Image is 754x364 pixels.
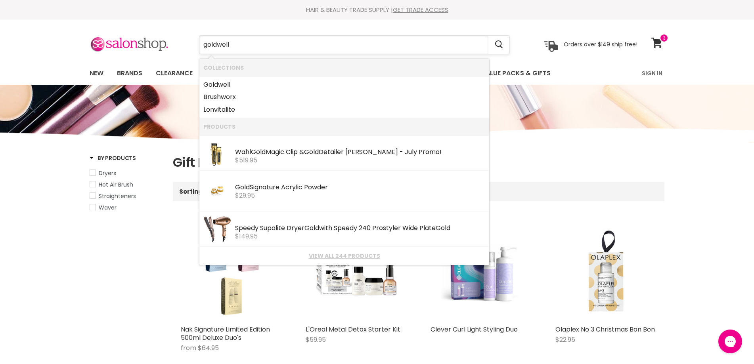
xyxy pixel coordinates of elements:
[199,76,489,91] li: Collections: Goldwell
[251,147,266,156] b: Gold
[203,78,485,91] a: well
[431,220,532,321] img: Clever Curl Light Styling Duo
[199,171,489,212] li: Products: Gold Signature Acrylic Powder
[203,139,231,167] img: barber4_200x.jpg
[431,325,518,334] a: Clever Curl Light Styling Duo
[235,191,255,200] span: $29.95
[235,225,485,233] div: Speedy Supalite Dryer with Speedy 240 Prostyler Wide Plate
[206,175,228,208] img: pn_gs_acrylic_powder_200_200x.jpg
[306,220,407,321] img: L'Oreal Metal Detox Starter Kit
[304,223,319,233] b: Gold
[203,103,485,116] a: Lonvitalite
[555,335,575,344] span: $22.95
[90,180,163,189] a: Hot Air Brush
[235,156,257,165] span: $519.95
[199,35,510,54] form: Product
[99,204,117,212] span: Waver
[235,184,485,192] div: Signature Acrylic Powder
[203,215,231,243] img: speedy-duo-pack-500x500.webp
[555,325,655,334] a: Olaplex No 3 Christmas Bon Bon
[99,181,133,189] span: Hot Air Brush
[199,212,489,247] li: Products: Speedy Supalite Dryer Gold with Speedy 240 Prostyler Wide Plate Gold
[235,149,485,157] div: Wahl Magic Clip & Detailer [PERSON_NAME] - July Promo!
[555,220,656,321] img: Olaplex No 3 Christmas Bon Bon
[200,220,263,321] img: Nak Signature Limited Edition 500ml Deluxe Duo's
[436,223,450,233] b: Gold
[198,343,219,353] span: $64.95
[203,91,485,103] a: Brushworx
[199,103,489,118] li: Collections: Lonvitalite
[488,36,509,54] button: Search
[84,65,109,82] a: New
[181,220,282,321] a: Nak Signature Limited Edition 500ml Deluxe Duo's
[304,147,319,156] b: Gold
[181,343,196,353] span: from
[90,169,163,177] a: Dryers
[203,253,485,259] a: View all 244 products
[203,80,218,89] b: Gold
[84,62,597,85] ul: Main menu
[235,232,258,241] span: $149.95
[393,6,448,14] a: GET TRADE ACCESS
[235,183,250,192] b: Gold
[306,335,326,344] span: $59.95
[637,65,667,82] a: Sign In
[181,325,270,342] a: Nak Signature Limited Edition 500ml Deluxe Duo's
[90,192,163,200] a: Straighteners
[199,59,489,76] li: Collections
[475,65,557,82] a: Value Packs & Gifts
[90,203,163,212] a: Waver
[714,327,746,356] iframe: Gorgias live chat messenger
[80,6,674,14] div: HAIR & BEAUTY TRADE SUPPLY |
[80,62,674,85] nav: Main
[99,169,116,177] span: Dryers
[199,91,489,103] li: Collections: Brushworx
[199,118,489,135] li: Products
[306,325,400,334] a: L'Oreal Metal Detox Starter Kit
[199,135,489,171] li: Products: Wahl Gold Magic Clip & Gold Detailer Li Combo - July Promo!
[150,65,199,82] a: Clearance
[111,65,148,82] a: Brands
[173,154,664,171] h1: Gift Packs
[199,247,489,265] li: View All
[199,36,488,54] input: Search
[99,192,136,200] span: Straighteners
[179,188,203,195] label: Sorting
[564,41,637,48] p: Orders over $149 ship free!
[90,154,136,162] h3: By Products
